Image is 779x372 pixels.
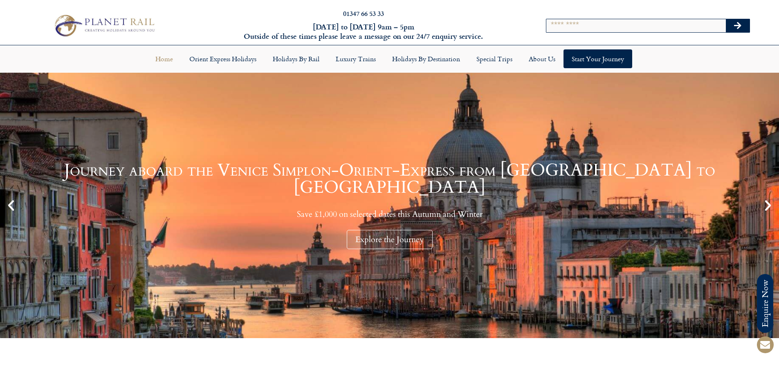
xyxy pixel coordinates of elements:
[265,49,328,68] a: Holidays by Rail
[563,49,632,68] a: Start your Journey
[50,12,157,38] img: Planet Rail Train Holidays Logo
[181,49,265,68] a: Orient Express Holidays
[521,49,563,68] a: About Us
[210,22,517,41] h6: [DATE] to [DATE] 9am – 5pm Outside of these times please leave a message on our 24/7 enquiry serv...
[147,49,181,68] a: Home
[761,198,775,212] div: Next slide
[384,49,468,68] a: Holidays by Destination
[726,19,750,32] button: Search
[4,49,775,68] nav: Menu
[347,230,433,249] div: Explore the Journey
[468,49,521,68] a: Special Trips
[4,198,18,212] div: Previous slide
[20,162,759,196] h1: Journey aboard the Venice Simplon-Orient-Express from [GEOGRAPHIC_DATA] to [GEOGRAPHIC_DATA]
[328,49,384,68] a: Luxury Trains
[343,9,384,18] a: 01347 66 53 33
[20,209,759,219] p: Save £1,000 on selected dates this Autumn and Winter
